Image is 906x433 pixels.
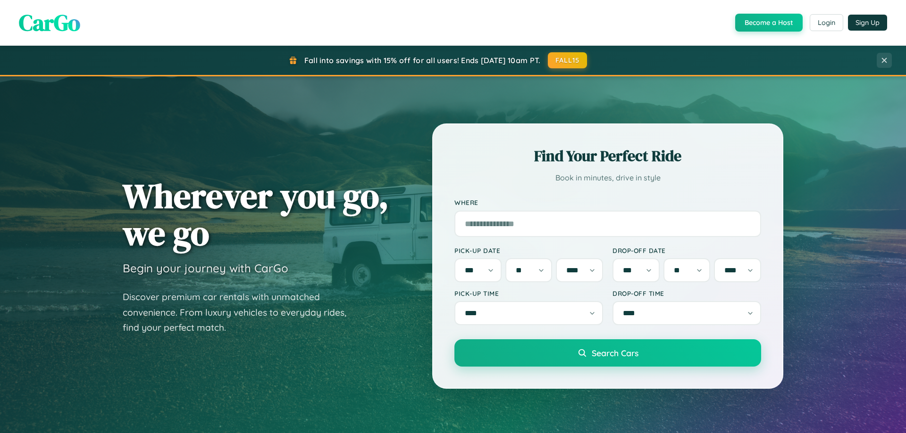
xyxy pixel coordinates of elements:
label: Pick-up Time [454,289,603,297]
h3: Begin your journey with CarGo [123,261,288,275]
button: Sign Up [848,15,887,31]
label: Drop-off Time [612,289,761,297]
p: Discover premium car rentals with unmatched convenience. From luxury vehicles to everyday rides, ... [123,289,359,335]
h2: Find Your Perfect Ride [454,146,761,166]
button: FALL15 [548,52,587,68]
h1: Wherever you go, we go [123,177,389,252]
label: Pick-up Date [454,246,603,254]
button: Become a Host [735,14,803,32]
button: Search Cars [454,339,761,367]
span: CarGo [19,7,80,38]
p: Book in minutes, drive in style [454,171,761,185]
span: Fall into savings with 15% off for all users! Ends [DATE] 10am PT. [304,56,541,65]
button: Login [810,14,843,31]
span: Search Cars [592,348,638,358]
label: Drop-off Date [612,246,761,254]
label: Where [454,199,761,207]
